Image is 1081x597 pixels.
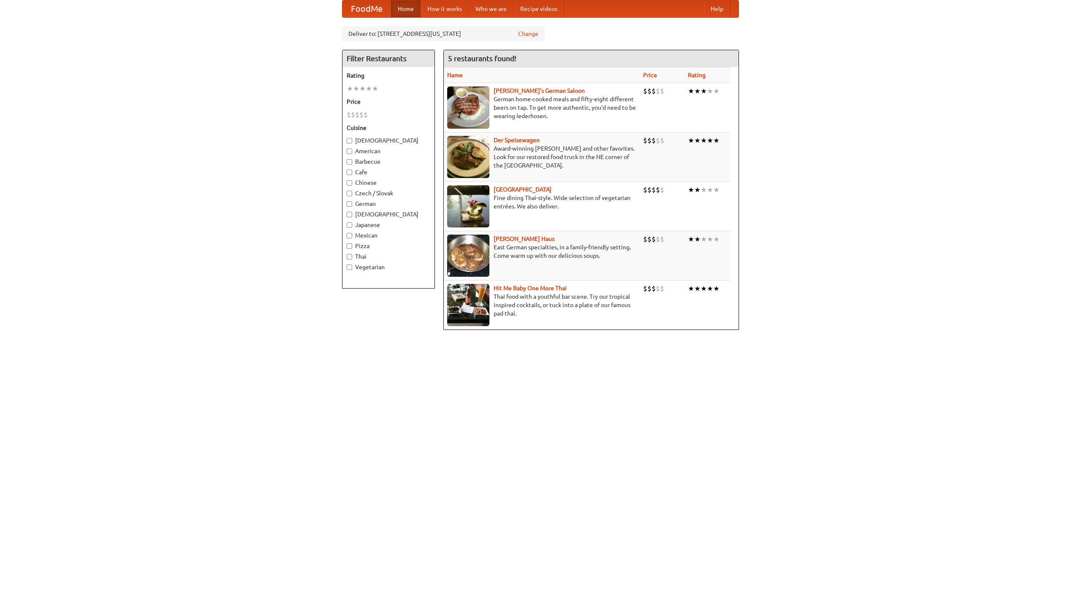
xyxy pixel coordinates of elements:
li: ★ [366,84,372,93]
a: Recipe videos [513,0,564,17]
li: ★ [688,235,694,244]
a: Name [447,72,463,78]
li: ★ [713,185,720,194]
input: [DEMOGRAPHIC_DATA] [347,138,352,143]
li: $ [643,284,647,293]
a: FoodMe [342,0,391,17]
li: ★ [701,185,707,194]
li: ★ [694,235,701,244]
li: ★ [713,235,720,244]
a: Rating [688,72,706,78]
li: $ [643,136,647,145]
a: [PERSON_NAME]'s German Saloon [494,87,585,94]
li: ★ [347,84,353,93]
label: American [347,147,430,155]
input: [DEMOGRAPHIC_DATA] [347,212,352,217]
li: ★ [688,86,694,96]
b: [GEOGRAPHIC_DATA] [494,186,551,193]
a: Home [391,0,421,17]
li: ★ [707,136,713,145]
img: kohlhaus.jpg [447,235,489,277]
input: Thai [347,254,352,259]
li: ★ [707,185,713,194]
p: German home-cooked meals and fifty-eight different beers on tap. To get more authentic, you'd nee... [447,95,636,120]
li: ★ [713,86,720,96]
li: $ [359,110,364,119]
li: $ [643,86,647,96]
li: $ [660,86,664,96]
ng-pluralize: 5 restaurants found! [448,54,516,62]
input: American [347,149,352,154]
input: Czech / Slovak [347,191,352,196]
li: $ [347,110,351,119]
label: Japanese [347,221,430,229]
a: Price [643,72,657,78]
li: ★ [694,136,701,145]
a: [PERSON_NAME] Haus [494,235,554,242]
li: $ [656,136,660,145]
div: Deliver to: [STREET_ADDRESS][US_STATE] [342,26,545,41]
li: ★ [359,84,366,93]
label: Vegetarian [347,263,430,271]
li: $ [652,284,656,293]
li: ★ [694,284,701,293]
li: $ [647,185,652,194]
p: Thai food with a youthful bar scene. Try our tropical inspired cocktails, or tuck into a plate of... [447,292,636,318]
li: $ [656,284,660,293]
li: $ [647,86,652,96]
li: ★ [688,185,694,194]
h5: Rating [347,71,430,80]
a: Der Speisewagen [494,137,540,143]
li: $ [660,284,664,293]
li: $ [647,136,652,145]
li: ★ [707,86,713,96]
input: Vegetarian [347,265,352,270]
a: Help [704,0,730,17]
a: How it works [421,0,469,17]
label: [DEMOGRAPHIC_DATA] [347,136,430,145]
li: $ [660,235,664,244]
label: Barbecue [347,157,430,166]
a: Hit Me Baby One More Thai [494,285,567,292]
li: $ [364,110,368,119]
h4: Filter Restaurants [342,50,435,67]
li: ★ [701,284,707,293]
li: ★ [713,284,720,293]
li: ★ [694,86,701,96]
li: ★ [694,185,701,194]
input: Mexican [347,233,352,238]
input: Japanese [347,222,352,228]
li: $ [652,235,656,244]
label: Mexican [347,231,430,240]
input: Pizza [347,243,352,249]
img: babythai.jpg [447,284,489,326]
img: satay.jpg [447,185,489,227]
p: East German specialties, in a family-friendly setting. Come warm up with our delicious soups. [447,243,636,260]
p: Fine dining Thai-style. Wide selection of vegetarian entrées. We also deliver. [447,194,636,211]
p: Award-winning [PERSON_NAME] and other favorites. Look for our restored food truck in the NE corne... [447,144,636,170]
li: $ [647,284,652,293]
li: ★ [688,136,694,145]
label: [DEMOGRAPHIC_DATA] [347,210,430,219]
label: Cafe [347,168,430,176]
label: German [347,200,430,208]
li: $ [351,110,355,119]
label: Pizza [347,242,430,250]
li: ★ [688,284,694,293]
a: Who we are [469,0,513,17]
li: ★ [701,235,707,244]
a: Change [518,30,538,38]
li: $ [656,86,660,96]
img: speisewagen.jpg [447,136,489,178]
li: $ [660,185,664,194]
label: Chinese [347,178,430,187]
img: esthers.jpg [447,86,489,129]
li: ★ [707,235,713,244]
li: $ [652,86,656,96]
li: ★ [372,84,378,93]
li: ★ [713,136,720,145]
li: $ [660,136,664,145]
